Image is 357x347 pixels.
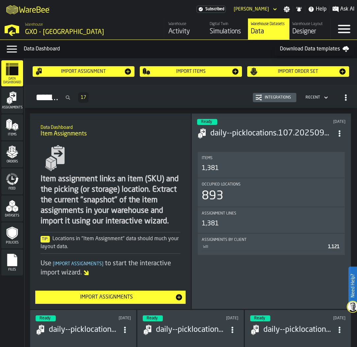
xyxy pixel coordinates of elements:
div: Data [251,27,286,36]
span: Policies [1,241,23,245]
span: Files [1,268,23,272]
div: Updated: 10/09/2025, 18:47:12 Created: 10/09/2025, 18:47:07 [201,316,238,321]
div: Updated: 11/09/2025, 13:33:37 Created: 11/09/2025, 13:33:31 [94,316,131,321]
div: Digital Twin [210,22,245,26]
div: Import Assignments [38,293,175,301]
li: menu Datasets [1,195,23,222]
div: Locations in "Item Assignment" data should much your layout data. [41,235,180,251]
div: status-3 2 [197,119,217,125]
div: 1,381 [202,164,219,173]
span: Ready [201,120,212,124]
li: menu Files [1,249,23,276]
span: Warehouse [25,22,43,27]
span: Data Dashboard [1,77,23,84]
button: button-Import Order Set [247,66,349,77]
div: stat-Occupied Locations [198,178,345,207]
label: button-toggle-Menu [331,18,357,40]
div: Title [202,182,341,187]
span: Assignment lines [202,211,236,216]
label: button-toggle-Ask AI [330,5,357,13]
div: stat-Items [198,152,345,178]
span: Tip: [41,236,50,243]
li: menu Items [1,114,23,141]
li: menu Orders [1,141,23,168]
div: Title [202,156,341,160]
h3: daily--picklocations.107.20250911-1333.csv-2025-09-11 [49,325,119,335]
div: DropdownMenuValue-4 [306,95,320,100]
div: stat-Assignments by Client [198,234,345,255]
div: DropdownMenuValue-Adam Ludford [234,7,269,12]
div: StatList-item-WB [202,242,341,251]
span: [ [53,262,54,266]
span: Ready [254,316,265,320]
div: Updated: 13/09/2025, 11:08:07 Created: 13/09/2025, 11:08:01 [282,120,345,124]
span: Import Assignments [51,262,105,266]
div: Integrations [262,95,294,100]
div: Import assignment [43,69,124,74]
li: menu Feed [1,168,23,195]
div: Designer [292,27,328,36]
button: button-Integrations [253,93,296,102]
a: Download Data templates [275,43,354,56]
label: button-toggle-Settings [281,6,293,13]
span: Ready [40,316,50,320]
div: Title [202,211,341,216]
button: button-Import assignment [33,66,134,77]
div: daily--picklocations.107.20250910-1509.csv-2025-09-10 [263,325,334,335]
span: Assignments by Client [202,238,247,242]
div: Menu Subscription [196,6,226,13]
span: 17 [81,95,86,100]
li: menu Assignments [1,87,23,114]
span: Item Assignments [41,130,87,137]
span: Feed [1,187,23,190]
div: Data Dashboard [24,45,275,53]
label: button-toggle-Data Menu [3,43,21,56]
h2: button-Assignments [25,85,357,108]
span: Items [1,133,23,136]
section: card-AssignmentDashboardCard [197,151,345,256]
span: Ask AI [340,5,354,13]
div: Title [202,238,341,242]
div: Import Order Set [258,69,339,74]
div: Simulations [210,27,245,36]
span: Occupied Locations [202,182,241,187]
h3: daily--picklocations.107.20250910-1846.csv-2025-09-10 [156,325,226,335]
h3: daily--picklocations.107.20250913-1107.csv-2025-09-13 [210,128,334,139]
label: Need Help? [349,267,356,304]
div: status-3 2 [250,315,270,321]
span: Datasets [1,214,23,217]
div: Item assignment links an item (SKU) and the picking (or storage) location. Extract the current "s... [41,174,180,227]
a: link-to-/wh/i/ae0cd702-8cb1-4091-b3be-0aee77957c79/feed/ [165,18,207,40]
div: 1,381 [202,219,219,228]
span: Ready [147,316,158,320]
div: Activity [168,27,204,36]
a: link-to-/wh/i/ae0cd702-8cb1-4091-b3be-0aee77957c79/data [248,18,289,40]
div: Warehouse [168,22,204,26]
div: Warehouse Layout [292,22,328,26]
li: menu Data Dashboard [1,60,23,87]
div: stat-Assignment lines [198,207,345,233]
a: link-to-/wh/i/ae0cd702-8cb1-4091-b3be-0aee77957c79/designer [289,18,331,40]
a: link-to-/wh/i/ae0cd702-8cb1-4091-b3be-0aee77957c79/simulations [207,18,248,40]
div: Use to start the interactive import wizard. [41,259,180,277]
div: GXO - [GEOGRAPHIC_DATA] [25,28,144,37]
div: DropdownMenuValue-Adam Ludford [231,5,278,13]
div: ItemListCard- [30,113,191,309]
div: ButtonLoadMore-Load More-Prev-First-Last [75,92,91,103]
div: status-3 2 [143,315,163,321]
label: button-toggle-Notifications [293,6,305,13]
span: Items [202,156,213,160]
label: button-toggle-Help [305,5,329,13]
li: menu Policies [1,222,23,249]
button: button-Import Items [140,66,242,77]
span: Subscribed [205,7,224,12]
div: title-Item Assignments [35,119,186,142]
div: ItemListCard-DashboardItemContainer [192,113,351,309]
div: DropdownMenuValue-4 [303,94,329,101]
